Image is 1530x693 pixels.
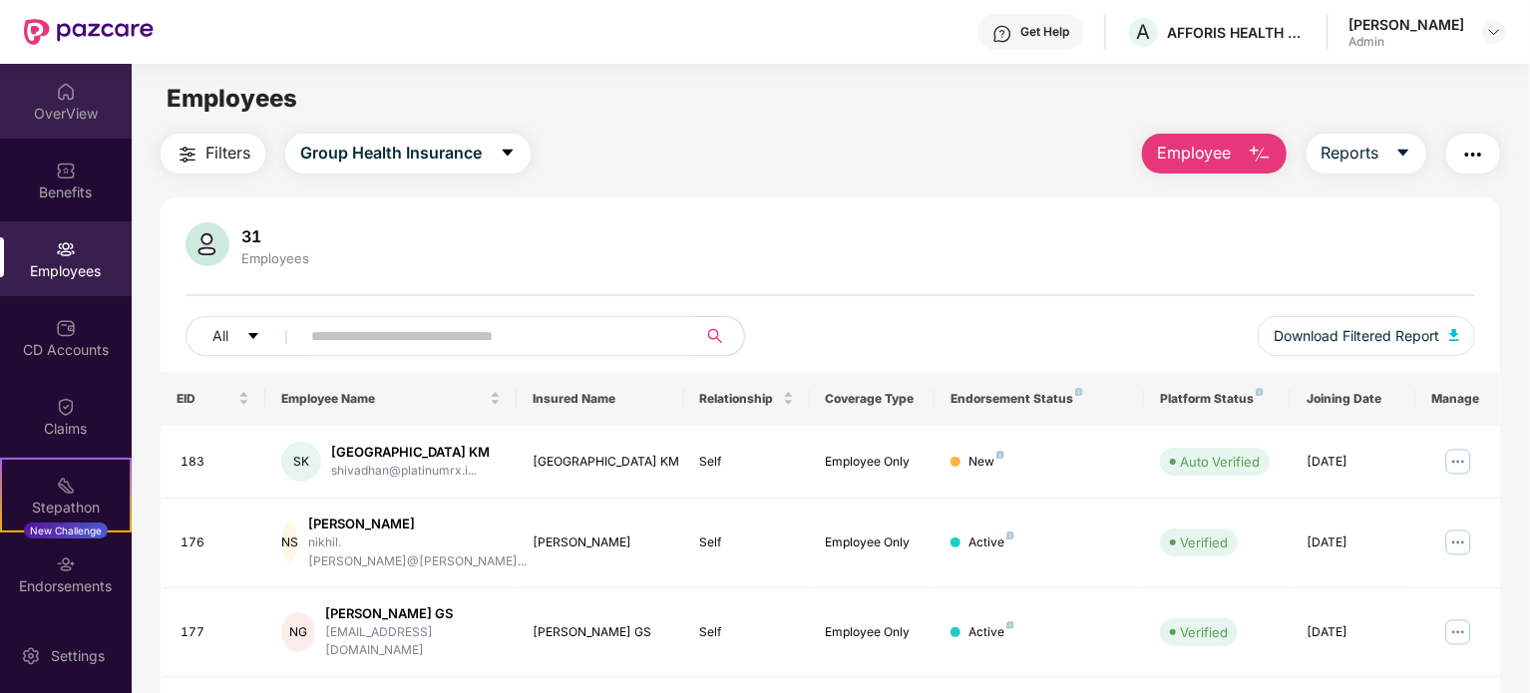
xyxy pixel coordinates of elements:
img: svg+xml;base64,PHN2ZyB4bWxucz0iaHR0cDovL3d3dy53My5vcmcvMjAwMC9zdmciIHdpZHRoPSIyNCIgaGVpZ2h0PSIyNC... [1461,143,1485,167]
div: 177 [181,623,249,642]
button: Filters [161,134,265,173]
div: shivadhan@platinumrx.i... [331,462,490,481]
th: Relationship [684,372,810,426]
span: search [695,328,734,344]
div: 31 [237,226,313,246]
img: svg+xml;base64,PHN2ZyBpZD0iRW1wbG95ZWVzIiB4bWxucz0iaHR0cDovL3d3dy53My5vcmcvMjAwMC9zdmciIHdpZHRoPS... [56,239,76,259]
span: Filters [205,141,250,166]
div: [PERSON_NAME] GS [325,604,501,623]
button: search [695,316,745,356]
div: Active [968,623,1014,642]
div: Endorsement Status [951,391,1128,407]
span: Employees [167,84,297,113]
div: 176 [181,533,249,552]
div: Employee Only [826,533,920,552]
button: Employee [1142,134,1287,173]
div: Get Help [1020,24,1069,40]
div: SK [281,442,321,482]
div: [PERSON_NAME] [1348,15,1464,34]
div: 183 [181,453,249,472]
button: Download Filtered Report [1258,316,1475,356]
div: AFFORIS HEALTH TECHNOLOGIES PRIVATE LIMITED [1167,23,1307,42]
span: Reports [1322,141,1379,166]
span: Download Filtered Report [1274,325,1439,347]
div: [GEOGRAPHIC_DATA] KM [331,443,490,462]
th: EID [161,372,265,426]
img: svg+xml;base64,PHN2ZyB4bWxucz0iaHR0cDovL3d3dy53My5vcmcvMjAwMC9zdmciIHdpZHRoPSI4IiBoZWlnaHQ9IjgiIH... [1256,388,1264,396]
div: [DATE] [1307,533,1400,552]
span: EID [177,391,234,407]
div: New [968,453,1004,472]
button: Allcaret-down [186,316,307,356]
div: Employee Only [826,453,920,472]
div: Self [700,533,794,552]
div: NG [281,612,315,652]
div: New Challenge [24,522,108,538]
img: svg+xml;base64,PHN2ZyBpZD0iRHJvcGRvd24tMzJ4MzIiIHhtbG5zPSJodHRwOi8vd3d3LnczLm9yZy8yMDAwL3N2ZyIgd2... [1486,24,1502,40]
img: svg+xml;base64,PHN2ZyB4bWxucz0iaHR0cDovL3d3dy53My5vcmcvMjAwMC9zdmciIHdpZHRoPSI4IiBoZWlnaHQ9IjgiIH... [1006,621,1014,629]
span: caret-down [246,329,260,345]
span: Group Health Insurance [300,141,482,166]
div: [GEOGRAPHIC_DATA] KM [533,453,668,472]
button: Group Health Insurancecaret-down [285,134,531,173]
div: Active [968,533,1014,552]
img: manageButton [1442,446,1474,478]
div: [PERSON_NAME] [308,515,527,533]
div: Employees [237,250,313,266]
div: Stepathon [2,498,130,518]
img: svg+xml;base64,PHN2ZyBpZD0iU2V0dGluZy0yMHgyMCIgeG1sbnM9Imh0dHA6Ly93d3cudzMub3JnLzIwMDAvc3ZnIiB3aW... [21,646,41,666]
img: svg+xml;base64,PHN2ZyB4bWxucz0iaHR0cDovL3d3dy53My5vcmcvMjAwMC9zdmciIHdpZHRoPSI4IiBoZWlnaHQ9IjgiIH... [1075,388,1083,396]
img: svg+xml;base64,PHN2ZyB4bWxucz0iaHR0cDovL3d3dy53My5vcmcvMjAwMC9zdmciIHdpZHRoPSIyMSIgaGVpZ2h0PSIyMC... [56,476,76,496]
div: [DATE] [1307,623,1400,642]
img: svg+xml;base64,PHN2ZyB4bWxucz0iaHR0cDovL3d3dy53My5vcmcvMjAwMC9zdmciIHhtbG5zOnhsaW5rPSJodHRwOi8vd3... [186,222,229,266]
th: Coverage Type [810,372,936,426]
img: manageButton [1442,526,1474,558]
div: Self [700,623,794,642]
span: caret-down [1395,145,1411,163]
span: Relationship [700,391,779,407]
div: Self [700,453,794,472]
th: Manage [1416,372,1500,426]
div: [PERSON_NAME] GS [533,623,668,642]
img: svg+xml;base64,PHN2ZyB4bWxucz0iaHR0cDovL3d3dy53My5vcmcvMjAwMC9zdmciIHhtbG5zOnhsaW5rPSJodHRwOi8vd3... [1449,329,1459,341]
img: svg+xml;base64,PHN2ZyB4bWxucz0iaHR0cDovL3d3dy53My5vcmcvMjAwMC9zdmciIHdpZHRoPSIyNCIgaGVpZ2h0PSIyNC... [176,143,199,167]
img: svg+xml;base64,PHN2ZyBpZD0iQ0RfQWNjb3VudHMiIGRhdGEtbmFtZT0iQ0QgQWNjb3VudHMiIHhtbG5zPSJodHRwOi8vd3... [56,318,76,338]
button: Reportscaret-down [1307,134,1426,173]
div: Auto Verified [1180,452,1260,472]
div: Verified [1180,622,1228,642]
span: Employee Name [281,391,486,407]
img: svg+xml;base64,PHN2ZyBpZD0iRW5kb3JzZW1lbnRzIiB4bWxucz0iaHR0cDovL3d3dy53My5vcmcvMjAwMC9zdmciIHdpZH... [56,554,76,574]
img: svg+xml;base64,PHN2ZyBpZD0iSGVscC0zMngzMiIgeG1sbnM9Imh0dHA6Ly93d3cudzMub3JnLzIwMDAvc3ZnIiB3aWR0aD... [992,24,1012,44]
img: svg+xml;base64,PHN2ZyB4bWxucz0iaHR0cDovL3d3dy53My5vcmcvMjAwMC9zdmciIHdpZHRoPSI4IiBoZWlnaHQ9IjgiIH... [996,451,1004,459]
span: All [212,325,228,347]
div: Settings [45,646,111,666]
img: New Pazcare Logo [24,19,154,45]
img: svg+xml;base64,PHN2ZyB4bWxucz0iaHR0cDovL3d3dy53My5vcmcvMjAwMC9zdmciIHdpZHRoPSI4IiBoZWlnaHQ9IjgiIH... [1006,531,1014,539]
th: Insured Name [517,372,684,426]
img: svg+xml;base64,PHN2ZyBpZD0iSG9tZSIgeG1sbnM9Imh0dHA6Ly93d3cudzMub3JnLzIwMDAvc3ZnIiB3aWR0aD0iMjAiIG... [56,82,76,102]
span: caret-down [500,145,516,163]
div: NS [281,522,298,562]
img: svg+xml;base64,PHN2ZyBpZD0iQmVuZWZpdHMiIHhtbG5zPSJodHRwOi8vd3d3LnczLm9yZy8yMDAwL3N2ZyIgd2lkdGg9Ij... [56,161,76,180]
img: svg+xml;base64,PHN2ZyB4bWxucz0iaHR0cDovL3d3dy53My5vcmcvMjAwMC9zdmciIHhtbG5zOnhsaW5rPSJodHRwOi8vd3... [1248,143,1272,167]
th: Employee Name [265,372,517,426]
div: nikhil.[PERSON_NAME]@[PERSON_NAME]... [308,533,527,571]
div: Verified [1180,532,1228,552]
div: [DATE] [1307,453,1400,472]
img: svg+xml;base64,PHN2ZyBpZD0iQ2xhaW0iIHhtbG5zPSJodHRwOi8vd3d3LnczLm9yZy8yMDAwL3N2ZyIgd2lkdGg9IjIwIi... [56,397,76,417]
div: Employee Only [826,623,920,642]
th: Joining Date [1291,372,1416,426]
div: Admin [1348,34,1464,50]
div: [PERSON_NAME] [533,533,668,552]
div: Platform Status [1160,391,1275,407]
span: Employee [1157,141,1232,166]
span: A [1137,20,1151,44]
div: [EMAIL_ADDRESS][DOMAIN_NAME] [325,623,501,661]
img: manageButton [1442,616,1474,648]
